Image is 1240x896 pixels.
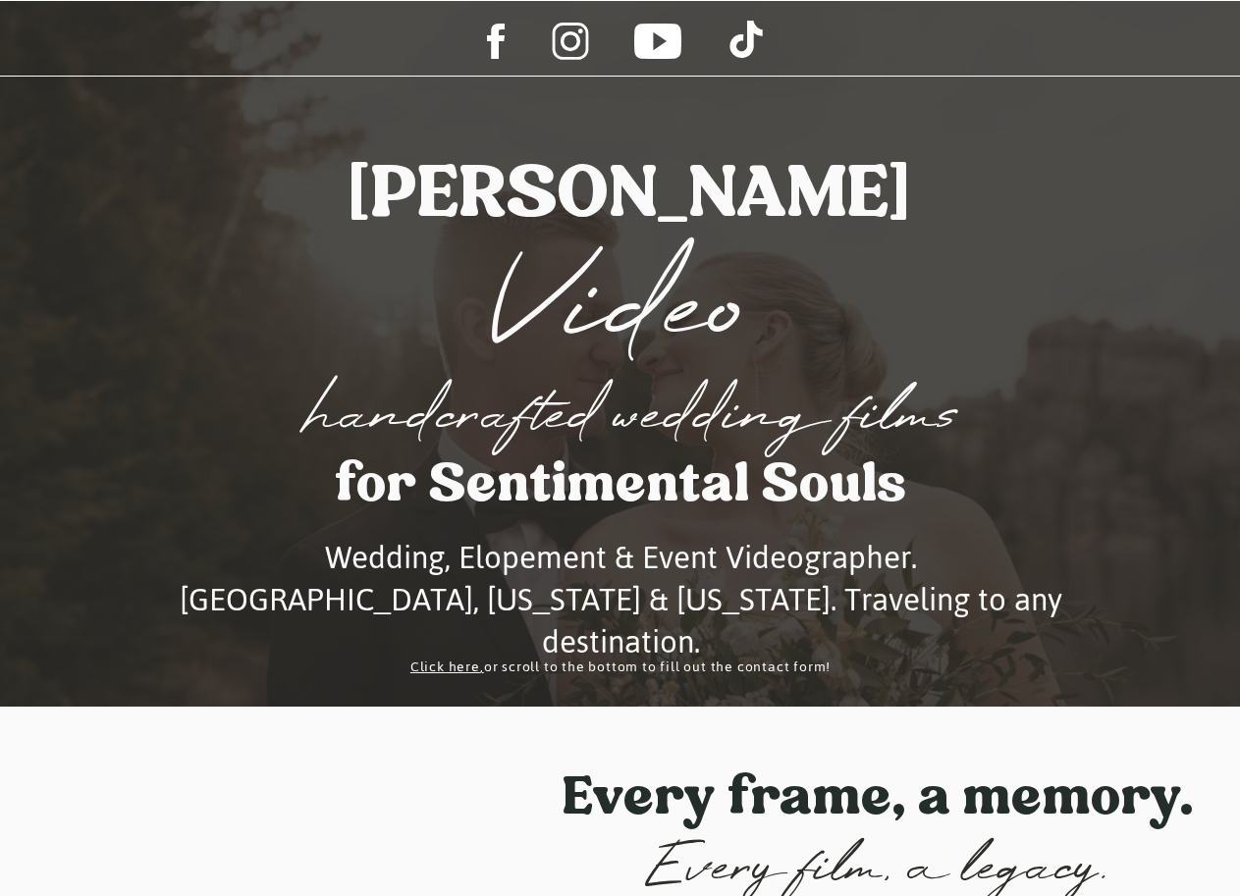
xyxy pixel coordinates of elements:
h1: [PERSON_NAME] [211,157,1047,227]
p: or scroll to the bottom to fill out the contact form! [330,654,912,684]
h3: Wedding, Elopement & Event Videographer. [GEOGRAPHIC_DATA], [US_STATE] & [US_STATE]. Traveling to... [98,537,1144,626]
h2: Every frame, a memory. [535,770,1220,838]
h1: Video [444,242,797,379]
a: Click here [410,654,480,680]
a: , [480,654,484,680]
h1: for Sentimental Souls [298,457,943,515]
h2: handcrafted wedding films [142,387,1124,456]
